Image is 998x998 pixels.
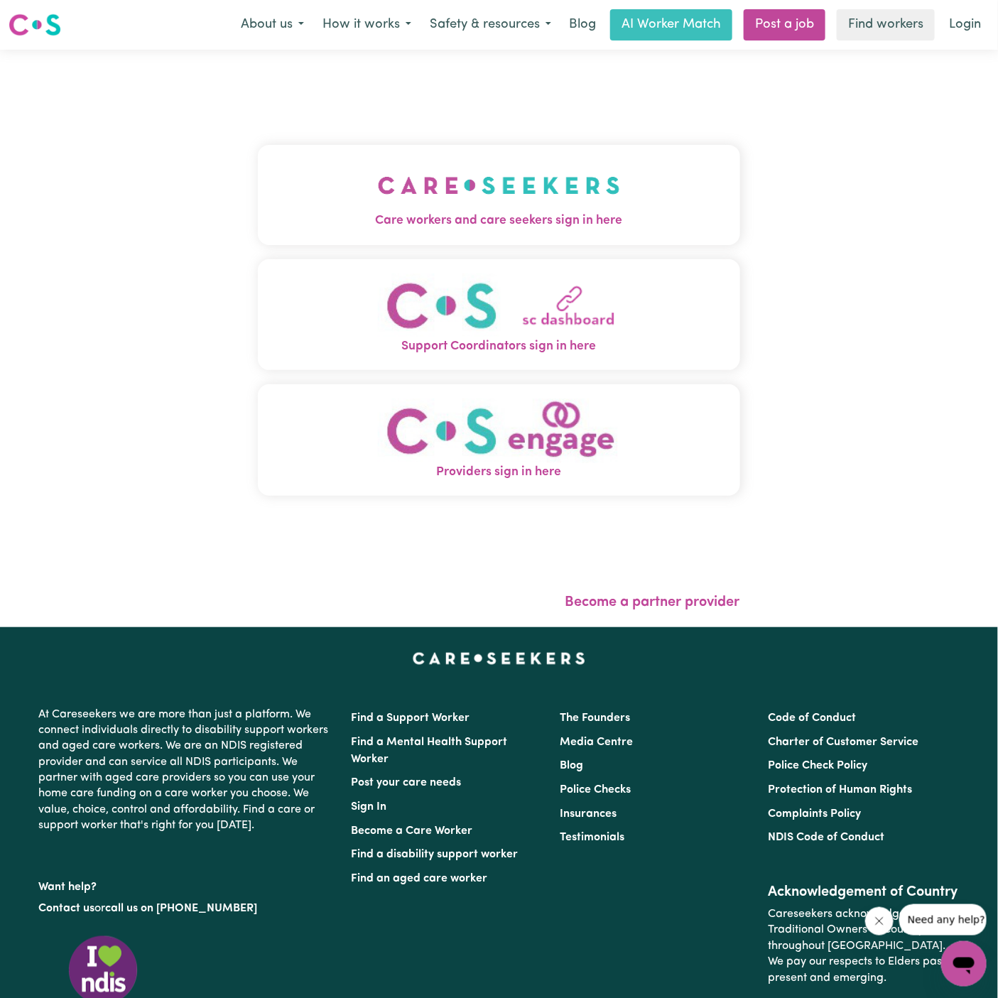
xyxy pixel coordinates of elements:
[258,259,740,371] button: Support Coordinators sign in here
[744,9,825,40] a: Post a job
[768,784,912,796] a: Protection of Human Rights
[39,701,335,840] p: At Careseekers we are more than just a platform. We connect individuals directly to disability su...
[421,10,560,40] button: Safety & resources
[837,9,935,40] a: Find workers
[560,832,624,843] a: Testimonials
[560,712,630,724] a: The Founders
[768,737,918,748] a: Charter of Customer Service
[258,145,740,244] button: Care workers and care seekers sign in here
[768,808,861,820] a: Complaints Policy
[768,832,884,843] a: NDIS Code of Conduct
[768,760,867,771] a: Police Check Policy
[9,12,61,38] img: Careseekers logo
[560,784,631,796] a: Police Checks
[352,873,488,884] a: Find an aged care worker
[352,825,473,837] a: Become a Care Worker
[768,884,959,901] h2: Acknowledgement of Country
[565,595,740,609] a: Become a partner provider
[560,737,633,748] a: Media Centre
[39,895,335,922] p: or
[352,777,462,788] a: Post your care needs
[39,874,335,895] p: Want help?
[940,9,989,40] a: Login
[560,9,604,40] a: Blog
[768,712,856,724] a: Code of Conduct
[352,737,508,765] a: Find a Mental Health Support Worker
[560,760,583,771] a: Blog
[768,901,959,992] p: Careseekers acknowledges the Traditional Owners of Country throughout [GEOGRAPHIC_DATA]. We pay o...
[610,9,732,40] a: AI Worker Match
[258,384,740,496] button: Providers sign in here
[258,463,740,482] span: Providers sign in here
[352,712,470,724] a: Find a Support Worker
[941,941,987,987] iframe: Button to launch messaging window
[413,653,585,664] a: Careseekers home page
[9,9,61,41] a: Careseekers logo
[865,907,894,935] iframe: Close message
[352,801,387,813] a: Sign In
[313,10,421,40] button: How it works
[39,903,95,914] a: Contact us
[899,904,987,935] iframe: Message from company
[258,212,740,230] span: Care workers and care seekers sign in here
[232,10,313,40] button: About us
[258,337,740,356] span: Support Coordinators sign in here
[560,808,617,820] a: Insurances
[352,849,519,860] a: Find a disability support worker
[106,903,258,914] a: call us on [PHONE_NUMBER]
